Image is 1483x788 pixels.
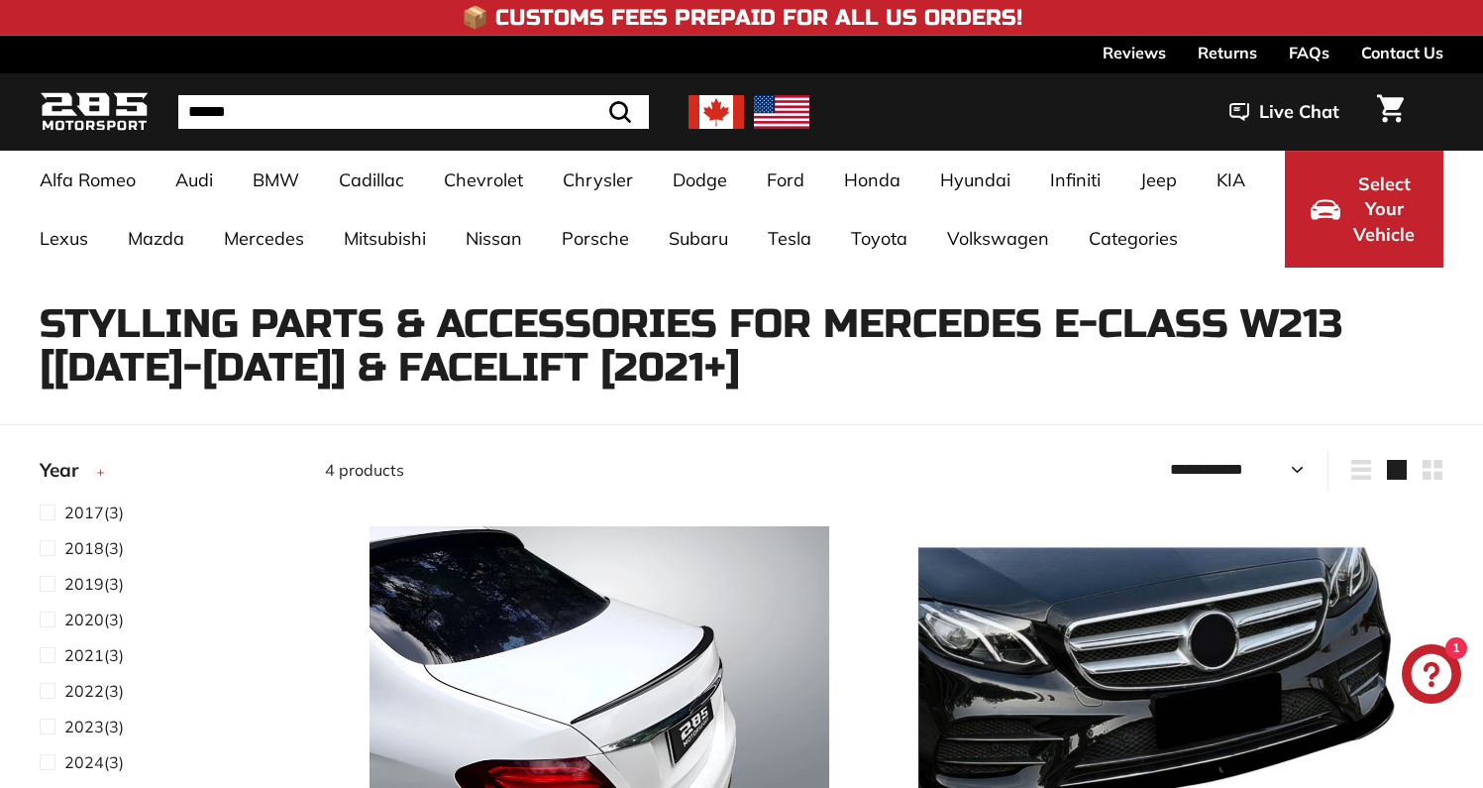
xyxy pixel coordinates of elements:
[1350,171,1418,248] span: Select Your Vehicle
[64,752,104,772] span: 2024
[1361,36,1443,69] a: Contact Us
[64,536,124,560] span: (3)
[319,151,424,209] a: Cadillac
[324,209,446,268] a: Mitsubishi
[1285,151,1443,268] button: Select Your Vehicle
[64,501,124,524] span: (3)
[20,209,108,268] a: Lexus
[1365,78,1416,146] a: Cart
[543,151,653,209] a: Chrysler
[20,151,156,209] a: Alfa Romeo
[178,95,649,129] input: Search
[64,679,124,703] span: (3)
[64,503,104,522] span: 2017
[446,209,542,268] a: Nissan
[1069,209,1198,268] a: Categories
[1197,151,1265,209] a: KIA
[64,538,104,558] span: 2018
[64,608,124,631] span: (3)
[64,681,104,701] span: 2022
[1259,99,1339,125] span: Live Chat
[40,89,149,136] img: Logo_285_Motorsport_areodynamics_components
[325,458,885,482] div: 4 products
[1289,36,1329,69] a: FAQs
[653,151,747,209] a: Dodge
[1030,151,1120,209] a: Infiniti
[1120,151,1197,209] a: Jeep
[424,151,543,209] a: Chevrolet
[1103,36,1166,69] a: Reviews
[64,715,124,738] span: (3)
[233,151,319,209] a: BMW
[64,750,124,774] span: (3)
[204,209,324,268] a: Mercedes
[64,645,104,665] span: 2021
[1204,87,1365,137] button: Live Chat
[542,209,649,268] a: Porsche
[40,456,93,485] span: Year
[748,209,831,268] a: Tesla
[64,610,104,629] span: 2020
[831,209,927,268] a: Toyota
[462,6,1022,30] h4: 📦 Customs Fees Prepaid for All US Orders!
[156,151,233,209] a: Audi
[64,643,124,667] span: (3)
[64,574,104,594] span: 2019
[649,209,748,268] a: Subaru
[824,151,920,209] a: Honda
[747,151,824,209] a: Ford
[920,151,1030,209] a: Hyundai
[40,302,1443,390] h1: Stylling parts & accessories for Mercedes E-Class W213 [[DATE]-[DATE]] & Facelift [2021+]
[64,717,104,736] span: 2023
[108,209,204,268] a: Mazda
[1396,644,1467,709] inbox-online-store-chat: Shopify online store chat
[64,572,124,596] span: (3)
[40,450,293,500] button: Year
[927,209,1069,268] a: Volkswagen
[1198,36,1257,69] a: Returns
